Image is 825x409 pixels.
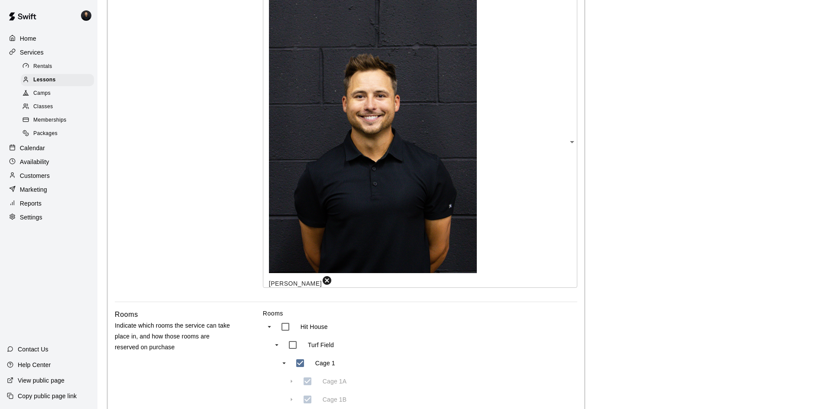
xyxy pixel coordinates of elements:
[21,101,94,113] div: Classes
[323,395,347,404] p: Cage 1B
[115,309,138,320] h6: Rooms
[7,197,91,210] a: Reports
[7,32,91,45] a: Home
[21,100,97,114] a: Classes
[20,171,50,180] p: Customers
[33,129,58,138] span: Packages
[7,169,91,182] a: Customers
[81,10,91,21] img: Gregory Lewandoski
[18,376,65,385] p: View public page
[21,87,94,100] div: Camps
[20,158,49,166] p: Availability
[7,155,91,168] a: Availability
[323,377,347,386] p: Cage 1A
[33,116,66,125] span: Memberships
[7,46,91,59] a: Services
[18,392,77,400] p: Copy public page link
[20,48,44,57] p: Services
[21,128,94,140] div: Packages
[263,309,577,318] label: Rooms
[115,320,235,353] p: Indicate which rooms the service can take place in, and how those rooms are reserved on purchase
[301,322,328,331] p: Hit House
[33,89,51,98] span: Camps
[33,103,53,111] span: Classes
[79,7,97,24] div: Gregory Lewandoski
[7,142,91,155] a: Calendar
[18,361,51,369] p: Help Center
[21,114,94,126] div: Memberships
[33,62,52,71] span: Rentals
[7,211,91,224] a: Settings
[20,213,42,222] p: Settings
[21,114,97,127] a: Memberships
[308,341,334,349] p: Turf Field
[20,144,45,152] p: Calendar
[20,199,42,208] p: Reports
[7,183,91,196] a: Marketing
[21,60,97,73] a: Rentals
[18,345,49,354] p: Contact Us
[20,34,36,43] p: Home
[566,136,578,148] button: Open
[20,185,47,194] p: Marketing
[21,74,94,86] div: Lessons
[315,359,335,367] p: Cage 1
[21,127,97,141] a: Packages
[21,73,97,87] a: Lessons
[269,280,322,287] span: [PERSON_NAME]
[21,61,94,73] div: Rentals
[33,76,56,84] span: Lessons
[21,87,97,100] a: Camps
